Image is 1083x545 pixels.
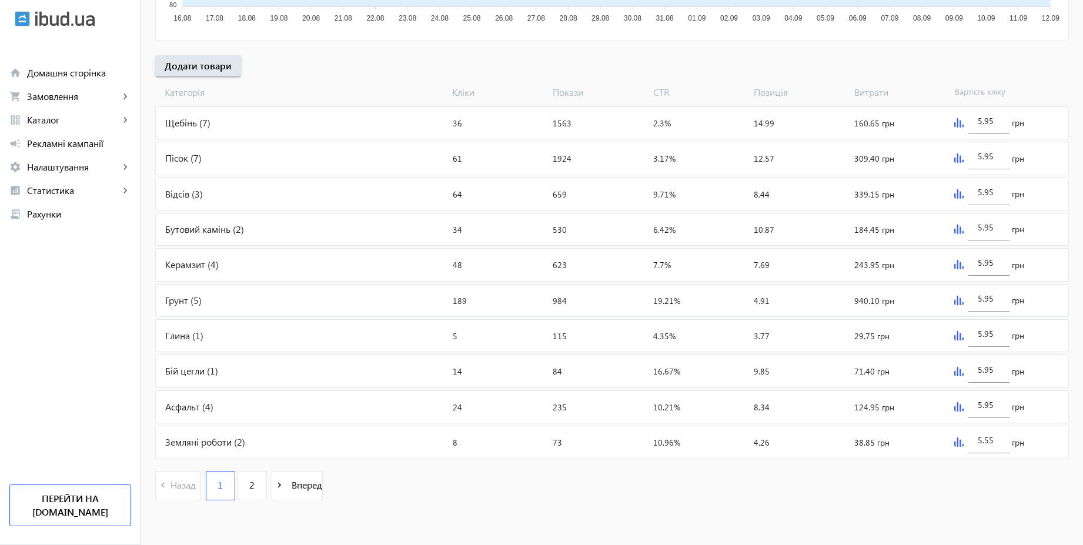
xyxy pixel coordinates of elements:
[560,14,577,22] tspan: 28.08
[270,14,288,22] tspan: 19.08
[754,259,770,270] span: 7.69
[463,14,480,22] tspan: 25.08
[1012,153,1024,165] span: грн
[854,330,890,342] span: 29.75 грн
[173,14,191,22] tspan: 16.08
[945,14,963,22] tspan: 09.09
[287,479,322,491] span: Вперед
[453,402,462,413] span: 24
[553,295,567,306] span: 984
[653,189,676,200] span: 9.71%
[15,11,30,26] img: ibud.svg
[653,118,671,129] span: 2.3%
[688,14,706,22] tspan: 01.09
[1012,259,1024,271] span: грн
[453,189,462,200] span: 64
[9,161,21,173] mat-icon: settings
[119,91,131,102] mat-icon: keyboard_arrow_right
[913,14,931,22] tspan: 08.09
[1012,223,1024,235] span: грн
[954,260,964,269] img: graph.svg
[156,249,448,280] div: Керамзит (4)
[854,224,894,235] span: 184.45 грн
[954,367,964,376] img: graph.svg
[9,208,21,220] mat-icon: receipt_long
[495,14,513,22] tspan: 26.08
[649,86,749,99] span: CTR
[9,67,21,79] mat-icon: home
[1012,437,1024,449] span: грн
[453,153,462,164] span: 61
[366,14,384,22] tspan: 22.08
[431,14,449,22] tspan: 24.08
[954,331,964,340] img: graph.svg
[850,86,950,99] span: Витрати
[527,14,545,22] tspan: 27.08
[27,114,119,126] span: Каталог
[218,479,223,491] span: 1
[656,14,674,22] tspan: 31.08
[653,330,676,342] span: 4.35%
[238,14,256,22] tspan: 18.08
[1012,366,1024,377] span: грн
[165,59,232,72] span: Додати товари
[553,189,567,200] span: 659
[119,185,131,196] mat-icon: keyboard_arrow_right
[849,14,867,22] tspan: 06.09
[954,437,964,447] img: graph.svg
[27,208,131,220] span: Рахунки
[272,471,323,500] button: Вперед
[950,86,1051,99] span: Вартість кліку
[854,153,894,164] span: 309.40 грн
[27,185,119,196] span: Статистика
[272,478,287,493] mat-icon: navigate_next
[553,437,562,448] span: 73
[27,91,119,102] span: Замовлення
[453,295,467,306] span: 189
[854,259,894,270] span: 243.95 грн
[754,295,770,306] span: 4.91
[653,437,680,448] span: 10.96%
[155,86,447,99] span: Категорія
[156,107,448,139] div: Щебінь (7)
[954,402,964,412] img: graph.svg
[453,330,457,342] span: 5
[754,118,774,129] span: 14.99
[553,224,567,235] span: 530
[302,14,320,22] tspan: 20.08
[1042,14,1059,22] tspan: 12.09
[155,55,241,76] button: Додати товари
[9,484,131,526] a: Перейти на [DOMAIN_NAME]
[9,138,21,149] mat-icon: campaign
[854,402,894,413] span: 124.95 грн
[754,402,770,413] span: 8.34
[653,259,671,270] span: 7.7%
[1012,117,1024,129] span: грн
[453,259,462,270] span: 48
[156,355,448,387] div: Бій цегли (1)
[784,14,802,22] tspan: 04.09
[119,114,131,126] mat-icon: keyboard_arrow_right
[749,86,850,99] span: Позиція
[954,153,964,163] img: graph.svg
[156,320,448,352] div: Глина (1)
[854,437,890,448] span: 38.85 грн
[453,224,462,235] span: 34
[553,402,567,413] span: 235
[9,91,21,102] mat-icon: shopping_cart
[249,479,255,491] span: 2
[854,189,894,200] span: 339.15 грн
[954,296,964,305] img: graph.svg
[653,366,680,377] span: 16.67%
[156,213,448,245] div: Бутовий камінь (2)
[977,14,995,22] tspan: 10.09
[1012,188,1024,200] span: грн
[754,189,770,200] span: 8.44
[653,224,676,235] span: 6.42%
[453,366,462,377] span: 14
[1012,330,1024,342] span: грн
[156,426,448,458] div: Земляні роботи (2)
[156,178,448,210] div: Відсів (3)
[156,391,448,423] div: Асфальт (4)
[1010,14,1027,22] tspan: 11.09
